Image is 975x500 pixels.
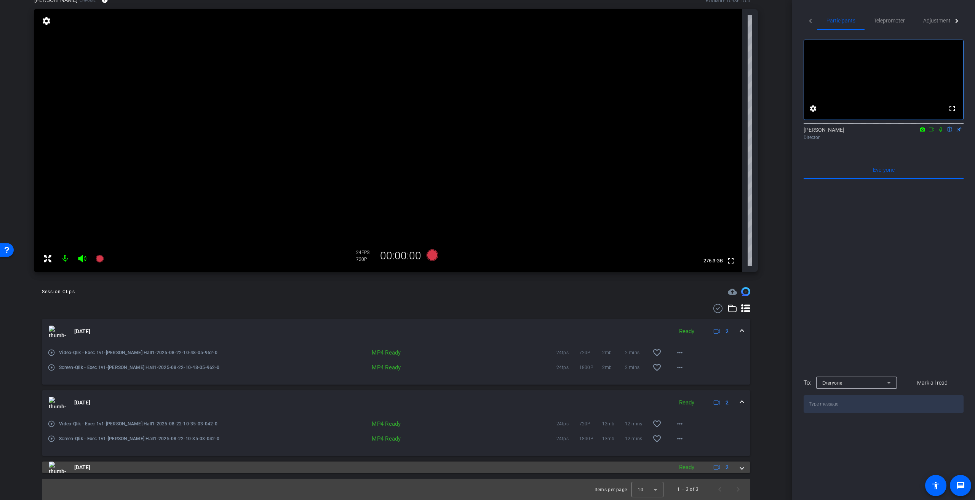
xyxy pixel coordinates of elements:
span: Screen-Qlik - Exec 1v1-[PERSON_NAME] Hall1-2025-08-22-10-35-03-042-0 [59,435,229,442]
div: 720P [356,256,375,262]
div: Ready [675,463,698,472]
span: 2 [726,463,729,471]
mat-icon: message [956,481,965,490]
div: 1 – 3 of 3 [677,486,698,493]
span: 276.3 GB [701,256,726,265]
mat-icon: more_horiz [675,363,684,372]
button: Mark all read [901,376,964,390]
span: 1800P [579,364,602,371]
mat-icon: favorite_border [652,348,662,357]
mat-icon: favorite_border [652,363,662,372]
span: 2 mins [625,349,648,356]
div: Items per page: [595,486,628,494]
mat-icon: more_horiz [675,419,684,428]
span: 2 [726,399,729,407]
mat-icon: play_circle_outline [48,364,55,371]
mat-icon: flip [945,126,954,133]
button: Next page [729,480,747,498]
span: Video-Qlik - Exec 1v1-[PERSON_NAME] Hall1-2025-08-22-10-48-05-962-0 [59,349,229,356]
div: 24 [356,249,375,256]
mat-expansion-panel-header: thumb-nail[DATE]Ready2 [42,319,750,343]
div: thumb-nail[DATE]Ready2 [42,415,750,456]
div: thumb-nail[DATE]Ready2 [42,343,750,385]
mat-icon: play_circle_outline [48,349,55,356]
span: Participants [826,18,855,23]
div: MP4 Ready [323,435,404,442]
span: 24fps [556,420,579,428]
span: 24fps [556,364,579,371]
span: 12 mins [625,435,648,442]
mat-icon: more_horiz [675,434,684,443]
div: MP4 Ready [323,364,404,371]
span: 2mb [602,349,625,356]
span: 24fps [556,349,579,356]
span: Adjustments [923,18,953,23]
mat-icon: favorite_border [652,419,662,428]
mat-icon: play_circle_outline [48,435,55,442]
div: Ready [675,398,698,407]
mat-icon: settings [41,16,52,26]
span: 24fps [556,435,579,442]
div: To: [804,379,811,387]
mat-expansion-panel-header: thumb-nail[DATE]Ready2 [42,390,750,415]
mat-icon: more_horiz [675,348,684,357]
span: 12 mins [625,420,648,428]
div: Session Clips [42,288,75,296]
div: [PERSON_NAME] [804,126,964,141]
span: Screen-Qlik - Exec 1v1-[PERSON_NAME] Hall1-2025-08-22-10-48-05-962-0 [59,364,229,371]
span: Mark all read [917,379,948,387]
img: thumb-nail [49,397,66,408]
div: Director [804,134,964,141]
div: MP4 Ready [323,420,404,428]
span: Video-Qlik - Exec 1v1-[PERSON_NAME] Hall1-2025-08-22-10-35-03-042-0 [59,420,229,428]
span: Everyone [822,380,842,386]
span: 12mb [602,420,625,428]
img: thumb-nail [49,462,66,473]
mat-icon: fullscreen [726,256,735,265]
span: 2 mins [625,364,648,371]
span: 13mb [602,435,625,442]
div: Ready [675,327,698,336]
span: Teleprompter [874,18,905,23]
button: Previous page [711,480,729,498]
mat-expansion-panel-header: thumb-nail[DATE]Ready2 [42,462,750,473]
div: MP4 Ready [323,349,404,356]
mat-icon: favorite_border [652,434,662,443]
img: thumb-nail [49,326,66,337]
img: Session clips [741,287,750,296]
span: Destinations for your clips [728,287,737,296]
mat-icon: accessibility [931,481,940,490]
span: 720P [579,420,602,428]
div: 00:00:00 [375,249,426,262]
mat-icon: cloud_upload [728,287,737,296]
span: Everyone [873,167,895,173]
span: FPS [361,250,369,255]
span: [DATE] [74,463,90,471]
mat-icon: play_circle_outline [48,420,55,428]
span: 720P [579,349,602,356]
span: 2 [726,327,729,335]
mat-icon: fullscreen [948,104,957,113]
span: 1800P [579,435,602,442]
span: 2mb [602,364,625,371]
span: [DATE] [74,399,90,407]
mat-icon: settings [809,104,818,113]
span: [DATE] [74,327,90,335]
